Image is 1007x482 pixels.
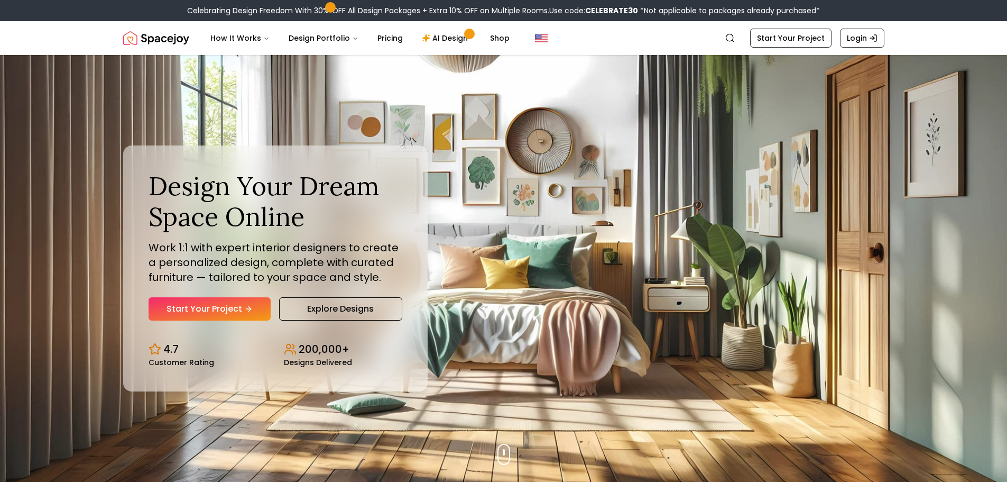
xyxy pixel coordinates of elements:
[123,28,189,49] a: Spacejoy
[299,342,349,357] p: 200,000+
[149,240,402,285] p: Work 1:1 with expert interior designers to create a personalized design, complete with curated fu...
[585,5,638,16] b: CELEBRATE30
[149,297,271,321] a: Start Your Project
[123,28,189,49] img: Spacejoy Logo
[187,5,820,16] div: Celebrating Design Freedom With 30% OFF All Design Packages + Extra 10% OFF on Multiple Rooms.
[123,21,884,55] nav: Global
[750,29,832,48] a: Start Your Project
[535,32,548,44] img: United States
[638,5,820,16] span: *Not applicable to packages already purchased*
[413,28,479,49] a: AI Design
[284,359,352,366] small: Designs Delivered
[279,297,402,321] a: Explore Designs
[149,171,402,232] h1: Design Your Dream Space Online
[549,5,638,16] span: Use code:
[202,28,518,49] nav: Main
[482,28,518,49] a: Shop
[840,29,884,48] a: Login
[149,359,214,366] small: Customer Rating
[369,28,411,49] a: Pricing
[149,333,402,366] div: Design stats
[202,28,278,49] button: How It Works
[280,28,367,49] button: Design Portfolio
[163,342,179,357] p: 4.7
